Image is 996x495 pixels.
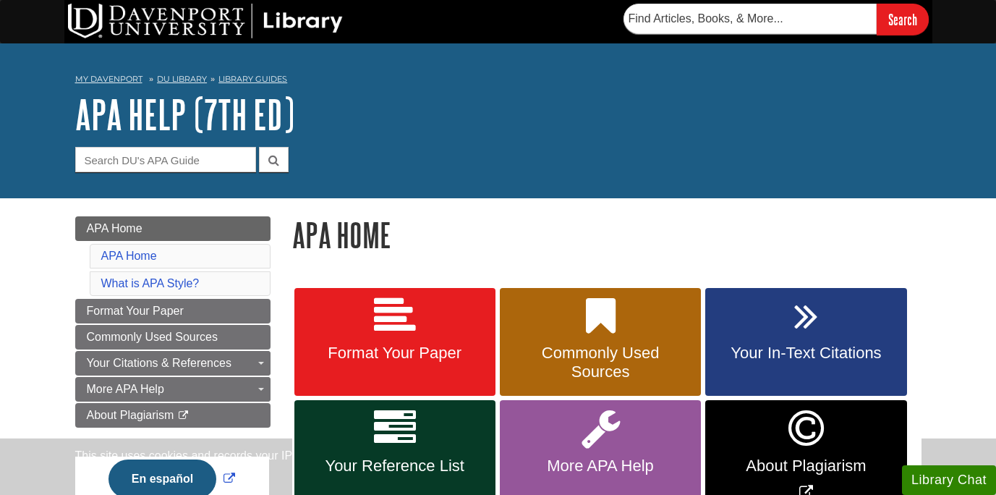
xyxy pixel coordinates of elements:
[101,250,157,262] a: APA Home
[87,383,164,395] span: More APA Help
[75,92,294,137] a: APA Help (7th Ed)
[218,74,287,84] a: Library Guides
[87,331,218,343] span: Commonly Used Sources
[101,277,200,289] a: What is APA Style?
[623,4,929,35] form: Searches DU Library's articles, books, and more
[75,351,271,376] a: Your Citations & References
[902,465,996,495] button: Library Chat
[294,288,495,397] a: Format Your Paper
[716,344,895,363] span: Your In-Text Citations
[500,288,701,397] a: Commonly Used Sources
[157,74,207,84] a: DU Library
[511,344,690,381] span: Commonly Used Sources
[87,222,142,234] span: APA Home
[75,73,142,85] a: My Davenport
[511,457,690,475] span: More APA Help
[177,411,190,420] i: This link opens in a new window
[305,344,485,363] span: Format Your Paper
[75,325,271,350] a: Commonly Used Sources
[87,305,184,317] span: Format Your Paper
[75,403,271,428] a: About Plagiarism
[105,473,239,485] a: Link opens in new window
[75,216,271,241] a: APA Home
[68,4,343,38] img: DU Library
[877,4,929,35] input: Search
[716,457,895,475] span: About Plagiarism
[75,147,256,172] input: Search DU's APA Guide
[305,457,485,475] span: Your Reference List
[75,377,271,402] a: More APA Help
[87,409,174,421] span: About Plagiarism
[75,299,271,323] a: Format Your Paper
[705,288,906,397] a: Your In-Text Citations
[87,357,231,369] span: Your Citations & References
[623,4,877,34] input: Find Articles, Books, & More...
[75,69,921,93] nav: breadcrumb
[292,216,921,253] h1: APA Home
